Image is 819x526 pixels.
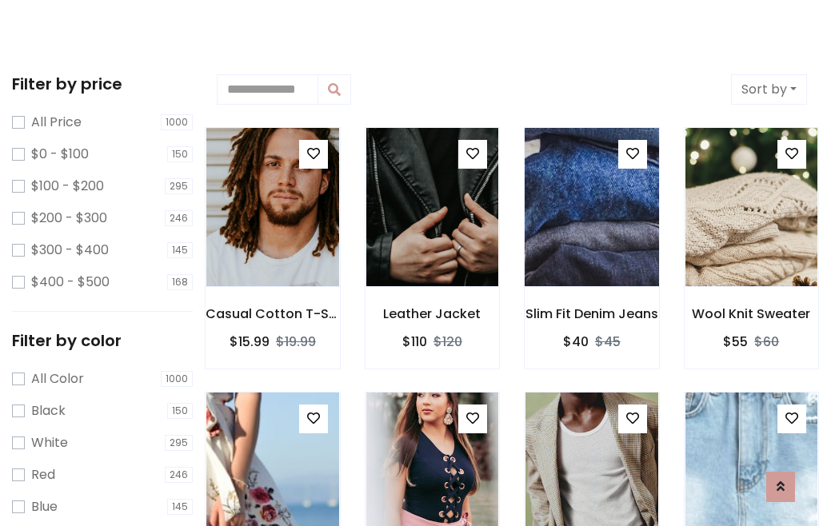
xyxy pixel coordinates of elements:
[167,274,193,290] span: 168
[161,371,193,387] span: 1000
[402,334,427,349] h6: $110
[31,113,82,132] label: All Price
[731,74,807,105] button: Sort by
[685,306,819,321] h6: Wool Knit Sweater
[206,306,340,321] h6: Casual Cotton T-Shirt
[31,465,55,484] label: Red
[167,499,193,515] span: 145
[31,177,104,196] label: $100 - $200
[165,178,193,194] span: 295
[31,209,107,228] label: $200 - $300
[165,210,193,226] span: 246
[12,74,193,94] h5: Filter by price
[31,145,89,164] label: $0 - $100
[433,333,462,351] del: $120
[31,401,66,420] label: Black
[31,369,84,389] label: All Color
[167,403,193,419] span: 150
[230,334,270,349] h6: $15.99
[31,433,68,452] label: White
[31,497,58,516] label: Blue
[366,306,500,321] h6: Leather Jacket
[525,306,659,321] h6: Slim Fit Denim Jeans
[563,334,589,349] h6: $40
[595,333,621,351] del: $45
[754,333,779,351] del: $60
[276,333,316,351] del: $19.99
[31,273,110,292] label: $400 - $500
[165,467,193,483] span: 246
[167,242,193,258] span: 145
[165,435,193,451] span: 295
[31,241,109,260] label: $300 - $400
[12,331,193,350] h5: Filter by color
[167,146,193,162] span: 150
[161,114,193,130] span: 1000
[723,334,748,349] h6: $55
